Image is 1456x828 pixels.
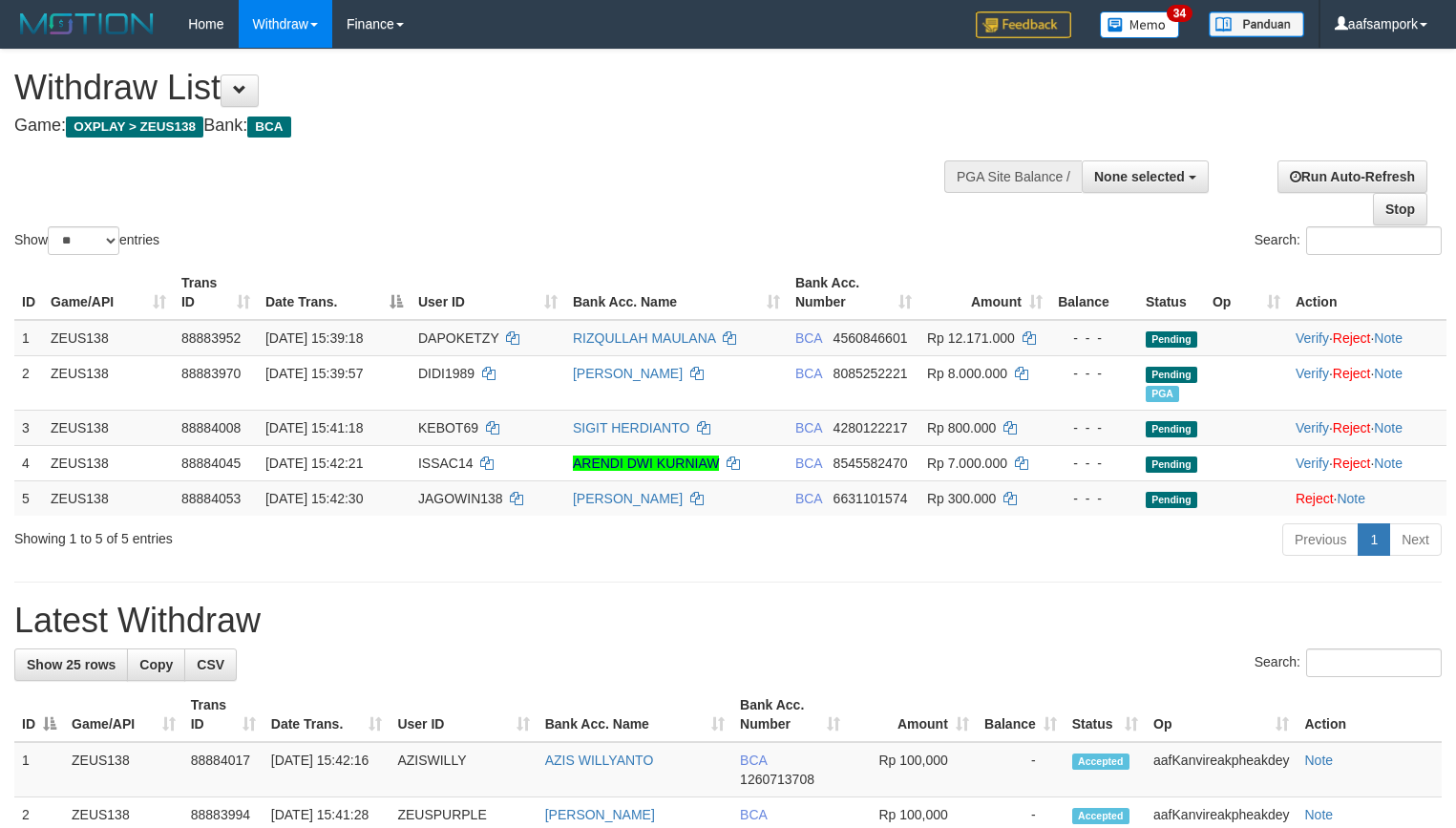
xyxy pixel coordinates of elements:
div: - - - [1058,454,1130,473]
td: 2 [14,355,43,410]
a: SIGIT HERDIANTO [573,420,689,435]
a: Reject [1333,456,1371,471]
th: Trans ID: activate to sort column ascending [174,265,258,320]
span: Pending [1146,492,1197,508]
a: Show 25 rows [14,648,128,681]
span: Rp 800.000 [927,420,996,435]
span: 88884008 [181,420,241,435]
span: [DATE] 15:42:30 [265,491,363,506]
th: Bank Acc. Name: activate to sort column ascending [538,688,732,742]
span: DAPOKETZY [418,330,499,346]
a: Verify [1296,366,1329,381]
span: Accepted [1072,754,1129,770]
span: BCA [795,420,822,435]
a: Note [1374,330,1403,346]
a: Reject [1333,366,1371,381]
td: AZISWILLY [390,742,537,797]
span: 88883970 [181,366,241,381]
a: Note [1304,807,1333,822]
input: Search: [1306,226,1442,255]
a: CSV [184,648,237,681]
a: Note [1304,753,1333,768]
span: Pending [1146,456,1197,473]
div: - - - [1058,329,1130,348]
a: [PERSON_NAME] [573,491,683,506]
td: 1 [14,742,64,797]
th: Action [1297,688,1442,742]
th: Date Trans.: activate to sort column descending [258,265,411,320]
td: · [1288,480,1446,516]
span: [DATE] 15:41:18 [265,420,363,435]
span: BCA [795,366,822,381]
span: CSV [197,657,224,672]
span: [DATE] 15:39:57 [265,366,363,381]
span: 34 [1167,5,1192,22]
td: ZEUS138 [64,742,183,797]
th: Status: activate to sort column ascending [1065,688,1146,742]
span: BCA [740,753,767,768]
span: Marked by aafpengsreynich [1146,386,1179,402]
span: Pending [1146,331,1197,348]
span: BCA [795,456,822,471]
a: Verify [1296,330,1329,346]
a: Reject [1296,491,1334,506]
td: · · [1288,445,1446,480]
span: Copy [139,657,173,672]
div: PGA Site Balance / [944,160,1082,193]
img: panduan.png [1209,11,1304,37]
td: · · [1288,355,1446,410]
span: [DATE] 15:42:21 [265,456,363,471]
span: Pending [1146,421,1197,437]
span: Rp 12.171.000 [927,330,1015,346]
th: Op: activate to sort column ascending [1146,688,1297,742]
th: Bank Acc. Number: activate to sort column ascending [732,688,848,742]
th: Date Trans.: activate to sort column ascending [264,688,390,742]
td: ZEUS138 [43,320,174,356]
th: Action [1288,265,1446,320]
th: Bank Acc. Name: activate to sort column ascending [565,265,788,320]
td: Rp 100,000 [848,742,977,797]
a: Verify [1296,456,1329,471]
h1: Withdraw List [14,69,952,107]
span: [DATE] 15:39:18 [265,330,363,346]
th: Trans ID: activate to sort column ascending [183,688,264,742]
a: Verify [1296,420,1329,435]
span: BCA [247,117,290,138]
span: Copy 4280122217 to clipboard [834,420,908,435]
span: Copy 4560846601 to clipboard [834,330,908,346]
th: ID: activate to sort column descending [14,688,64,742]
a: ARENDI DWI KURNIAW [573,456,719,471]
img: MOTION_logo.png [14,10,159,38]
a: [PERSON_NAME] [573,366,683,381]
a: Note [1374,420,1403,435]
a: Note [1337,491,1365,506]
span: OXPLAY > ZEUS138 [66,117,203,138]
th: User ID: activate to sort column ascending [411,265,565,320]
a: Reject [1333,330,1371,346]
a: Run Auto-Refresh [1277,160,1427,193]
span: Copy 8545582470 to clipboard [834,456,908,471]
label: Search: [1255,226,1442,255]
span: DIDI1989 [418,366,475,381]
a: 1 [1358,523,1390,556]
td: - [977,742,1065,797]
td: ZEUS138 [43,355,174,410]
span: JAGOWIN138 [418,491,503,506]
span: 88884045 [181,456,241,471]
td: 4 [14,445,43,480]
td: 3 [14,410,43,445]
span: 88884053 [181,491,241,506]
button: None selected [1082,160,1209,193]
td: 88884017 [183,742,264,797]
a: Reject [1333,420,1371,435]
td: ZEUS138 [43,480,174,516]
a: Note [1374,366,1403,381]
a: AZIS WILLYANTO [545,753,654,768]
span: Rp 7.000.000 [927,456,1007,471]
span: Accepted [1072,808,1129,824]
a: Copy [127,648,185,681]
span: Rp 8.000.000 [927,366,1007,381]
th: Game/API: activate to sort column ascending [43,265,174,320]
td: · · [1288,410,1446,445]
th: User ID: activate to sort column ascending [390,688,537,742]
